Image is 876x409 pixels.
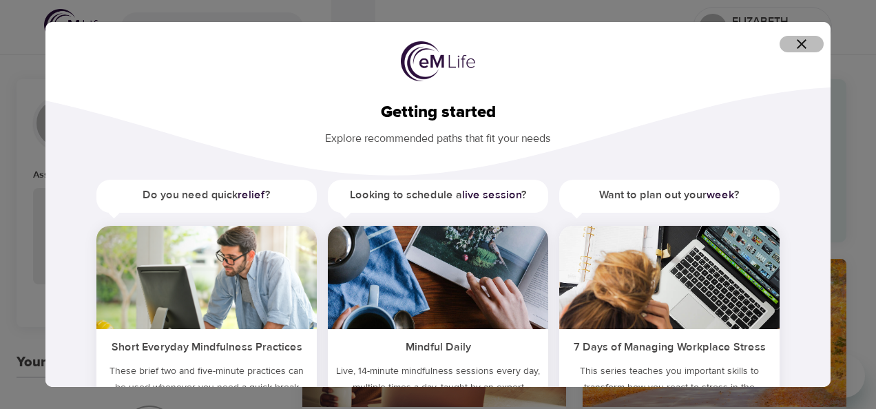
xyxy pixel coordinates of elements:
a: live session [462,188,521,202]
h5: Do you need quick ? [96,180,317,211]
img: ims [96,226,317,329]
h5: Short Everyday Mindfulness Practices [96,329,317,363]
img: ims [328,226,548,329]
img: logo [401,41,475,81]
a: relief [238,188,265,202]
h5: 7 Days of Managing Workplace Stress [559,329,780,363]
h2: Getting started [67,103,809,123]
h5: Want to plan out your ? [559,180,780,211]
img: ims [559,226,780,329]
h5: Looking to schedule a ? [328,180,548,211]
h5: Mindful Daily [328,329,548,363]
p: Explore recommended paths that fit your needs [67,123,809,147]
a: week [707,188,734,202]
